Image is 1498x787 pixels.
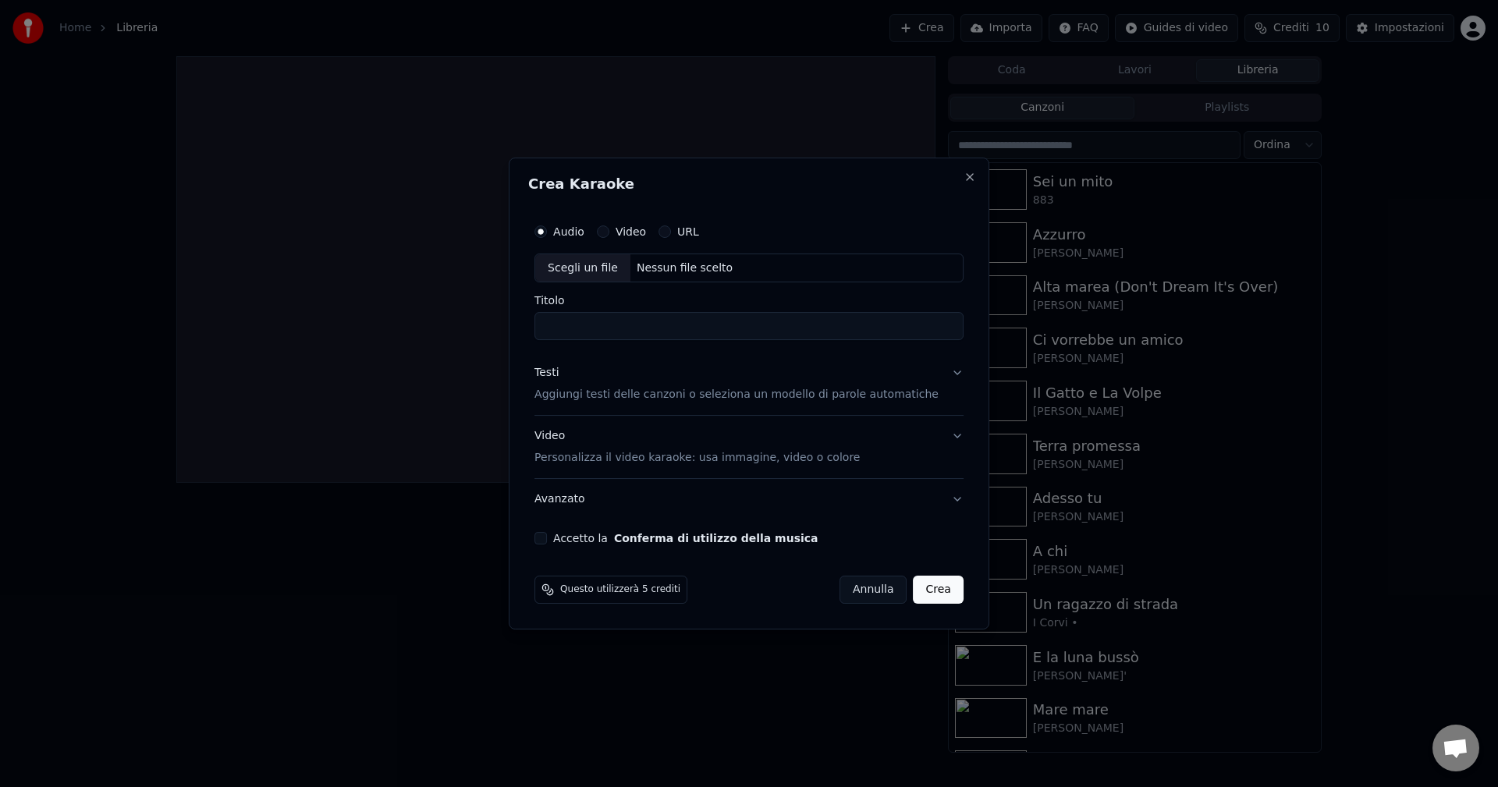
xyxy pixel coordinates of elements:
[534,353,964,416] button: TestiAggiungi testi delle canzoni o seleziona un modello di parole automatiche
[528,177,970,191] h2: Crea Karaoke
[534,388,939,403] p: Aggiungi testi delle canzoni o seleziona un modello di parole automatiche
[534,450,860,466] p: Personalizza il video karaoke: usa immagine, video o colore
[534,479,964,519] button: Avanzato
[560,583,680,596] span: Questo utilizzerà 5 crediti
[553,226,584,237] label: Audio
[630,261,739,276] div: Nessun file scelto
[914,576,964,604] button: Crea
[534,417,964,479] button: VideoPersonalizza il video karaoke: usa immagine, video o colore
[535,254,630,282] div: Scegli un file
[534,366,559,381] div: Testi
[677,226,699,237] label: URL
[534,429,860,466] div: Video
[534,296,964,307] label: Titolo
[840,576,907,604] button: Annulla
[614,533,818,544] button: Accetto la
[553,533,818,544] label: Accetto la
[616,226,646,237] label: Video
